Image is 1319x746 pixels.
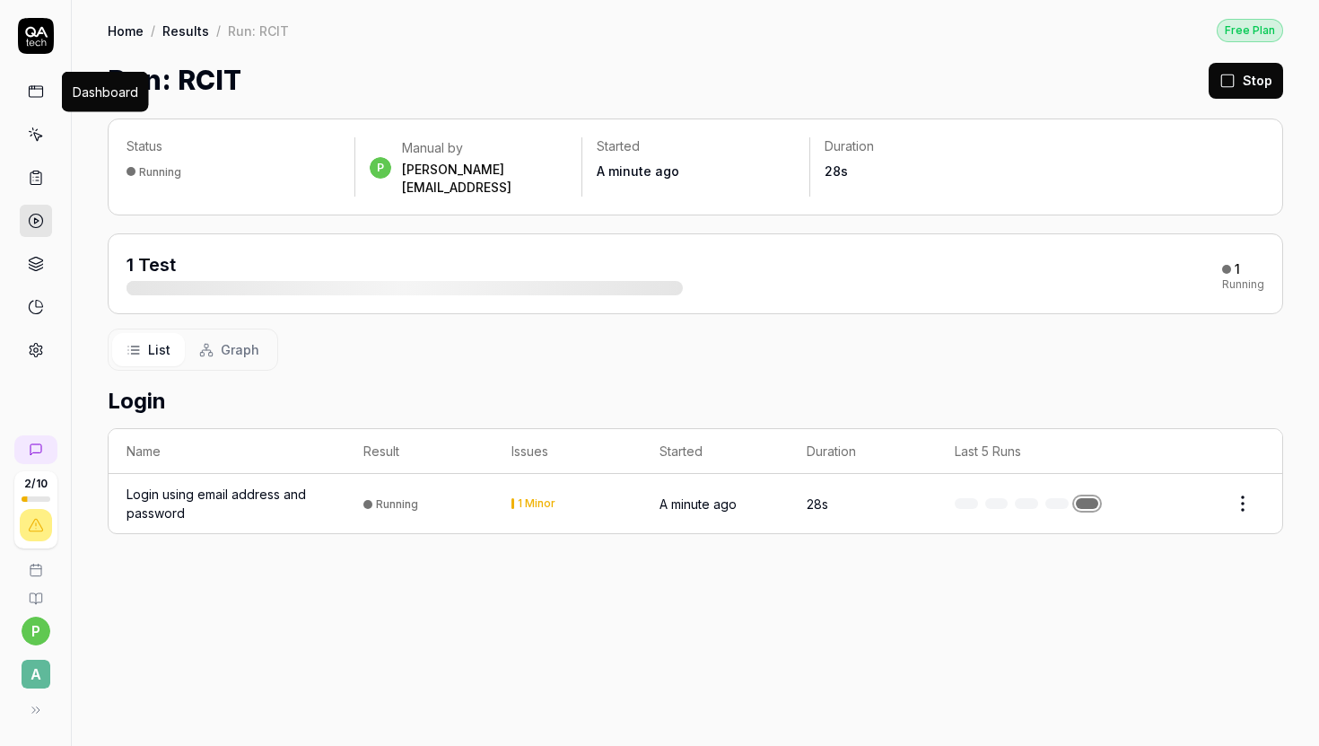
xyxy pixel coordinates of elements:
[597,137,795,155] p: Started
[22,660,50,689] span: A
[148,340,170,359] span: List
[1217,18,1283,42] button: Free Plan
[22,617,50,645] button: p
[1217,19,1283,42] div: Free Plan
[402,139,568,157] div: Manual by
[1222,279,1264,290] div: Running
[937,429,1134,474] th: Last 5 Runs
[370,157,391,179] span: p
[112,333,185,366] button: List
[518,498,555,509] div: 1 Minor
[127,254,176,276] span: 1 Test
[807,496,828,512] time: 28s
[825,163,848,179] time: 28s
[7,645,64,692] button: A
[162,22,209,39] a: Results
[789,429,937,474] th: Duration
[73,83,138,101] div: Dashboard
[402,161,568,197] div: [PERSON_NAME][EMAIL_ADDRESS]
[642,429,790,474] th: Started
[221,340,259,359] span: Graph
[127,485,328,522] a: Login using email address and password
[345,429,494,474] th: Result
[108,22,144,39] a: Home
[151,22,155,39] div: /
[216,22,221,39] div: /
[109,429,345,474] th: Name
[659,496,737,512] time: A minute ago
[14,435,57,464] a: New conversation
[1209,63,1283,99] button: Stop
[127,137,340,155] p: Status
[376,497,418,511] div: Running
[108,385,1283,417] h2: Login
[139,165,181,179] div: Running
[7,549,64,577] a: Book a call with us
[597,163,679,179] time: A minute ago
[228,22,289,39] div: Run: RClT
[825,137,1023,155] p: Duration
[24,478,48,489] span: 2 / 10
[1235,261,1240,277] div: 1
[108,60,241,101] h1: Run: RClT
[494,429,642,474] th: Issues
[185,333,274,366] button: Graph
[7,577,64,606] a: Documentation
